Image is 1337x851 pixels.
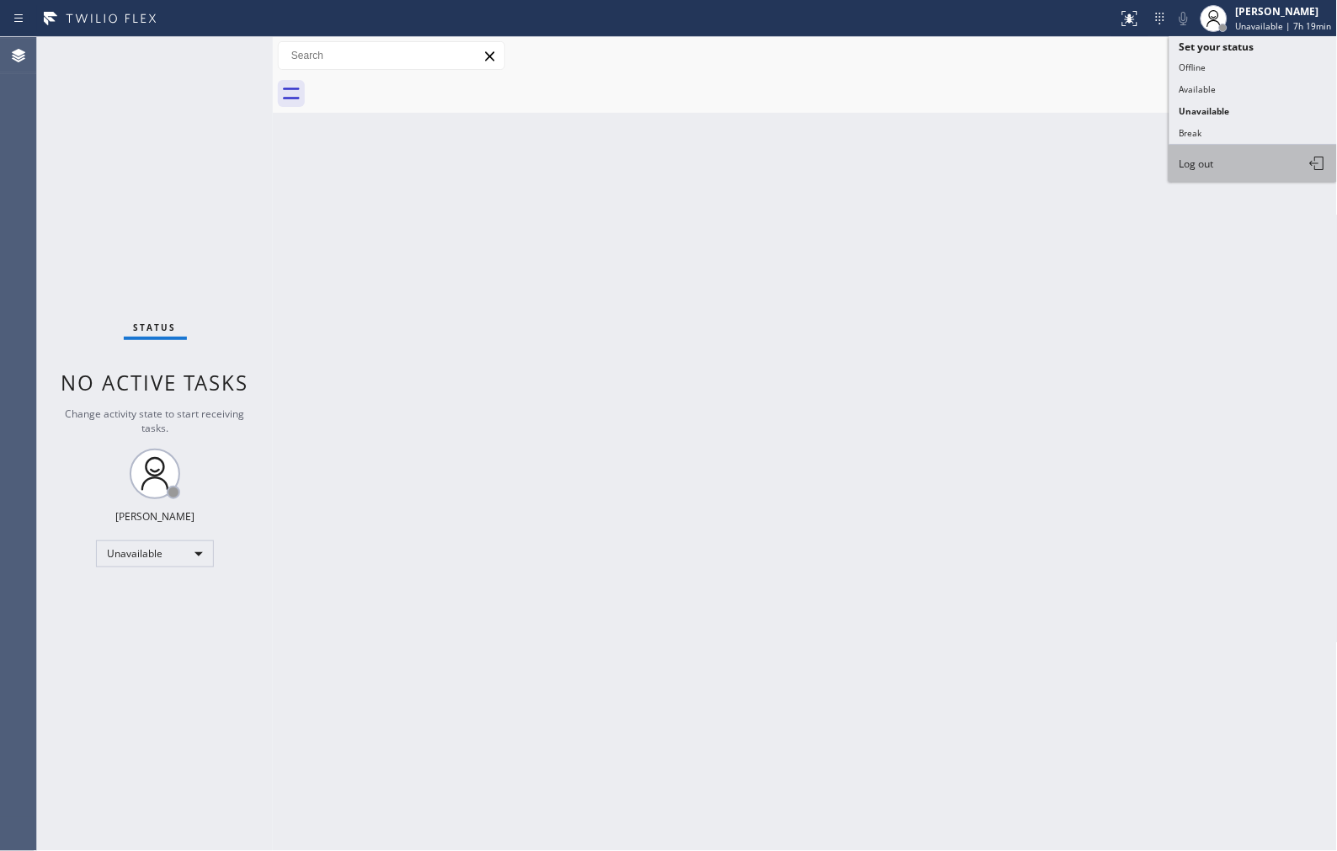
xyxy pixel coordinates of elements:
[61,369,249,396] span: No active tasks
[134,322,177,333] span: Status
[96,540,214,567] div: Unavailable
[115,509,194,524] div: [PERSON_NAME]
[1236,4,1332,19] div: [PERSON_NAME]
[279,42,504,69] input: Search
[1172,7,1196,30] button: Mute
[66,407,245,435] span: Change activity state to start receiving tasks.
[1236,20,1332,32] span: Unavailable | 7h 19min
